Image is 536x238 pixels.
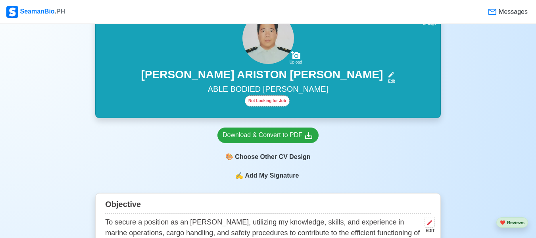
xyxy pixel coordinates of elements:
[421,228,435,234] div: EDIT
[105,84,431,95] h5: ABLE BODIED [PERSON_NAME]
[500,220,505,225] span: heart
[243,171,300,180] span: Add My Signature
[223,130,313,140] div: Download & Convert to PDF
[217,128,319,143] a: Download & Convert to PDF
[6,6,65,18] div: SeamanBio
[496,217,528,228] button: heartReviews
[225,152,233,162] span: paint
[105,197,431,214] div: Objective
[235,171,243,180] span: sign
[55,8,65,15] span: .PH
[497,7,528,17] span: Messages
[217,149,319,164] div: Choose Other CV Design
[6,6,18,18] img: Logo
[384,78,395,84] div: Edit
[290,60,302,65] div: Upload
[141,68,383,84] h3: [PERSON_NAME] ARISTON [PERSON_NAME]
[245,95,290,106] div: Not Looking for Job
